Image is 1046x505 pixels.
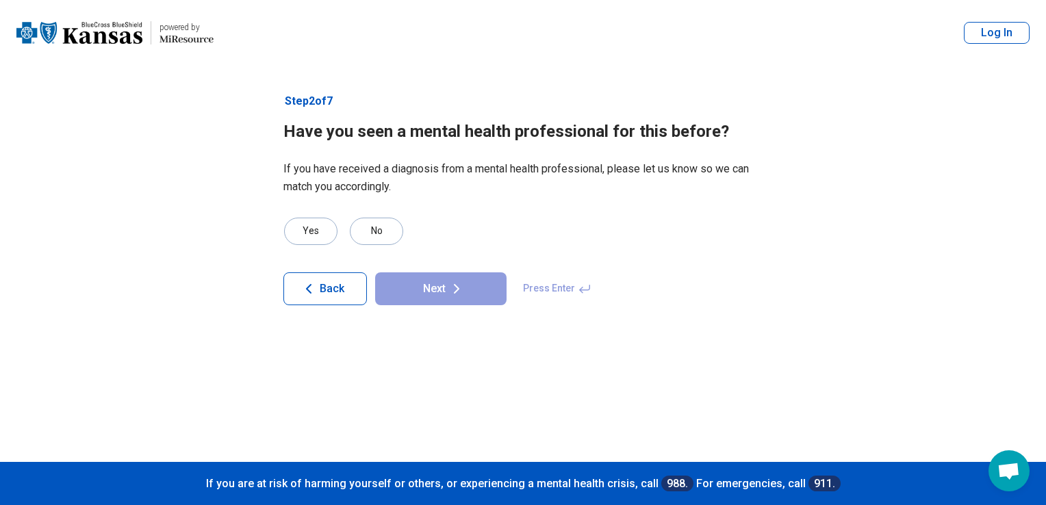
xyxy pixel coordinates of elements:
[515,272,600,305] span: Press Enter
[808,476,841,491] a: 911.
[350,218,403,245] div: No
[375,272,507,305] button: Next
[988,450,1030,491] div: Open chat
[283,272,367,305] button: Back
[320,283,344,294] span: Back
[964,22,1030,44] button: Log In
[160,21,214,34] div: powered by
[16,16,214,49] a: Blue Cross Blue Shield Kansaspowered by
[14,476,1032,491] p: If you are at risk of harming yourself or others, or experiencing a mental health crisis, call Fo...
[283,93,763,109] p: Step 2 of 7
[661,476,693,491] a: 988.
[284,218,337,245] div: Yes
[283,160,763,196] p: If you have received a diagnosis from a mental health professional, please let us know so we can ...
[16,16,142,49] img: Blue Cross Blue Shield Kansas
[283,120,763,144] h1: Have you seen a mental health professional for this before?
